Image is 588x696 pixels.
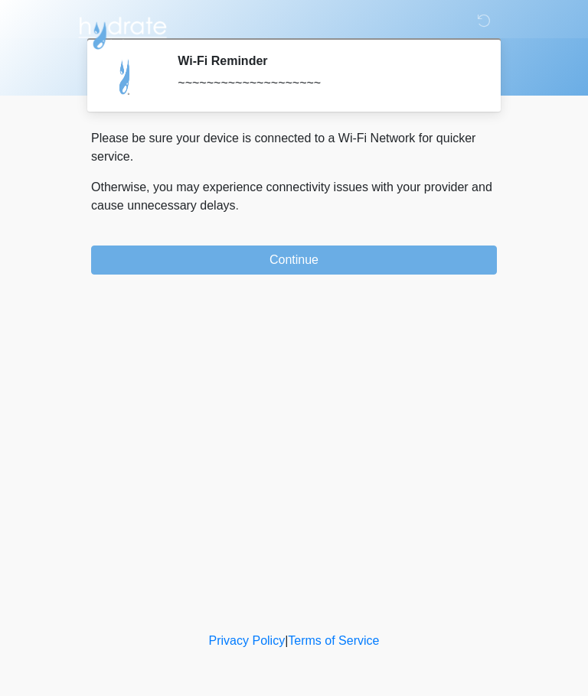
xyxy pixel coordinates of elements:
a: | [285,634,288,647]
span: . [236,199,239,212]
p: Otherwise, you may experience connectivity issues with your provider and cause unnecessary delays [91,178,497,215]
a: Privacy Policy [209,634,286,647]
button: Continue [91,246,497,275]
a: Terms of Service [288,634,379,647]
img: Hydrate IV Bar - Arcadia Logo [76,11,169,50]
div: ~~~~~~~~~~~~~~~~~~~~ [178,74,474,93]
p: Please be sure your device is connected to a Wi-Fi Network for quicker service. [91,129,497,166]
img: Agent Avatar [103,54,149,99]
